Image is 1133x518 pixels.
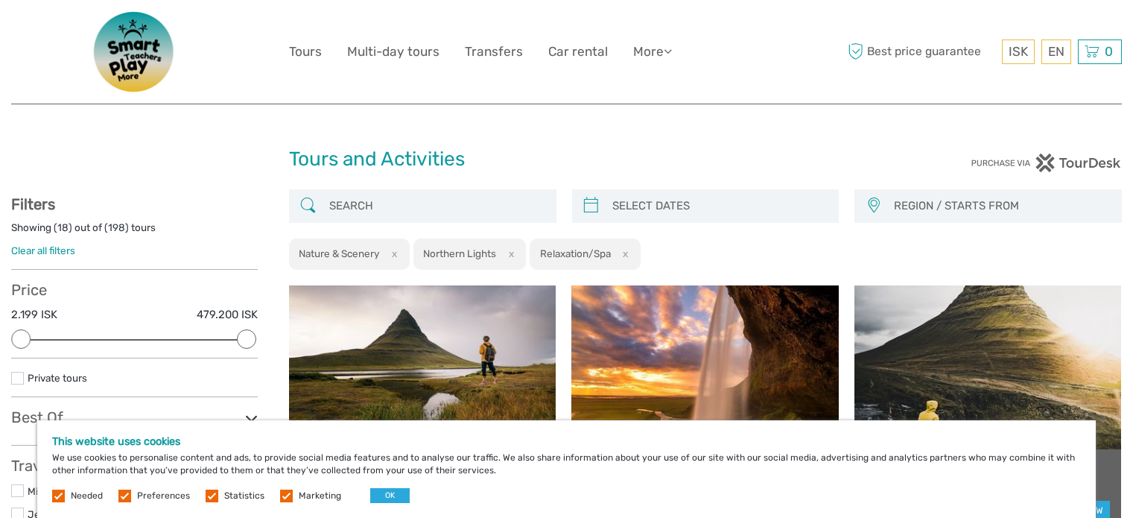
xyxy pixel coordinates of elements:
[548,41,608,63] a: Car rental
[423,247,496,259] h2: Northern Lights
[381,246,402,262] button: x
[289,148,845,171] h1: Tours and Activities
[887,194,1114,218] button: REGION / STARTS FROM
[1102,44,1115,59] span: 0
[299,490,341,502] label: Marketing
[11,408,258,426] h3: Best Of
[137,490,190,502] label: Preferences
[289,41,322,63] a: Tours
[1041,40,1071,64] div: EN
[108,221,125,235] label: 198
[11,244,75,256] a: Clear all filters
[613,246,633,262] button: x
[465,41,523,63] a: Transfers
[1009,44,1028,59] span: ISK
[633,41,672,63] a: More
[197,307,258,323] label: 479.200 ISK
[37,420,1096,518] div: We use cookies to personalise content and ads, to provide social media features and to analyse ou...
[224,490,264,502] label: Statistics
[52,435,1081,448] h5: This website uses cookies
[11,457,258,475] h3: Travel Method
[11,221,258,244] div: Showing ( ) out of ( ) tours
[844,40,998,64] span: Best price guarantee
[299,247,379,259] h2: Nature & Scenery
[57,221,69,235] label: 18
[71,490,103,502] label: Needed
[347,41,439,63] a: Multi-day tours
[28,485,92,497] a: Mini Bus / Car
[75,11,194,92] img: 3577-08614e58-788b-417f-8607-12aa916466bf_logo_big.png
[498,246,518,262] button: x
[540,247,611,259] h2: Relaxation/Spa
[11,281,258,299] h3: Price
[11,195,55,213] strong: Filters
[606,193,832,219] input: SELECT DATES
[11,307,57,323] label: 2.199 ISK
[28,372,87,384] a: Private tours
[971,154,1122,172] img: PurchaseViaTourDesk.png
[370,488,410,503] button: OK
[323,193,549,219] input: SEARCH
